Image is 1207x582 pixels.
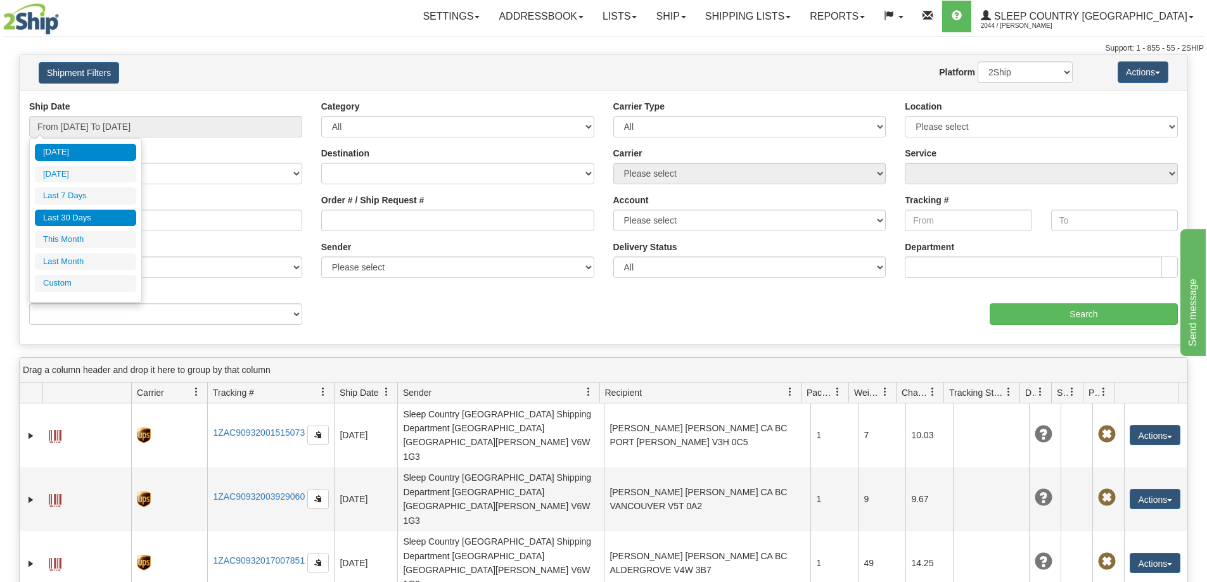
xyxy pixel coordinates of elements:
label: Carrier [613,147,642,160]
label: Category [321,100,360,113]
a: Ship [646,1,695,32]
label: Location [905,100,942,113]
label: Destination [321,147,369,160]
img: 8 - UPS [137,427,150,443]
button: Actions [1118,61,1168,83]
span: 2044 / [PERSON_NAME] [981,20,1076,32]
li: Custom [35,275,136,292]
span: Sender [403,386,431,399]
td: [PERSON_NAME] [PERSON_NAME] CA BC PORT [PERSON_NAME] V3H 0C5 [604,403,810,467]
label: Platform [939,66,975,79]
label: Carrier Type [613,100,665,113]
a: Reports [800,1,874,32]
button: Copy to clipboard [307,554,329,573]
input: From [905,210,1031,231]
span: Unknown [1035,553,1052,571]
label: Ship Date [29,100,70,113]
span: Unknown [1035,426,1052,443]
button: Actions [1130,553,1180,573]
label: Sender [321,241,351,253]
button: Shipment Filters [39,62,119,84]
span: Carrier [137,386,164,399]
li: Last Month [35,253,136,270]
li: Last 30 Days [35,210,136,227]
a: Lists [593,1,646,32]
span: Pickup Not Assigned [1098,426,1116,443]
a: Packages filter column settings [827,381,848,403]
span: Sleep Country [GEOGRAPHIC_DATA] [991,11,1187,22]
a: Label [49,552,61,573]
button: Actions [1130,489,1180,509]
a: Pickup Status filter column settings [1093,381,1114,403]
span: Pickup Not Assigned [1098,553,1116,571]
span: Unknown [1035,489,1052,507]
span: Tracking # [213,386,254,399]
a: Tracking Status filter column settings [998,381,1019,403]
a: Charge filter column settings [922,381,943,403]
td: [PERSON_NAME] [PERSON_NAME] CA BC VANCOUVER V5T 0A2 [604,467,810,531]
a: Expand [25,493,37,506]
a: Carrier filter column settings [186,381,207,403]
td: 10.03 [905,403,953,467]
a: Sleep Country [GEOGRAPHIC_DATA] 2044 / [PERSON_NAME] [971,1,1203,32]
div: Support: 1 - 855 - 55 - 2SHIP [3,43,1204,54]
td: 1 [810,403,858,467]
img: 8 - UPS [137,555,150,571]
label: Service [905,147,936,160]
a: Tracking # filter column settings [312,381,334,403]
button: Copy to clipboard [307,426,329,445]
a: Shipping lists [696,1,800,32]
a: Label [49,424,61,445]
td: [DATE] [334,403,397,467]
span: Pickup Status [1089,386,1099,399]
td: 7 [858,403,905,467]
span: Shipment Issues [1057,386,1068,399]
label: Tracking # [905,194,948,206]
span: Delivery Status [1025,386,1036,399]
a: Expand [25,557,37,570]
a: Delivery Status filter column settings [1030,381,1051,403]
span: Weight [854,386,881,399]
a: Ship Date filter column settings [376,381,397,403]
td: 9 [858,467,905,531]
label: Delivery Status [613,241,677,253]
span: Tracking Status [949,386,1004,399]
input: Search [990,303,1178,325]
li: This Month [35,231,136,248]
a: Shipment Issues filter column settings [1061,381,1083,403]
button: Copy to clipboard [307,490,329,509]
iframe: chat widget [1178,226,1206,355]
a: 1ZAC90932017007851 [213,555,305,566]
a: Label [49,488,61,509]
a: 1ZAC90932003929060 [213,491,305,502]
label: Department [905,241,954,253]
a: Addressbook [489,1,593,32]
a: Settings [413,1,489,32]
li: [DATE] [35,144,136,161]
img: logo2044.jpg [3,3,59,35]
td: 1 [810,467,858,531]
img: 8 - UPS [137,491,150,507]
div: grid grouping header [20,358,1187,383]
td: Sleep Country [GEOGRAPHIC_DATA] Shipping Department [GEOGRAPHIC_DATA] [GEOGRAPHIC_DATA][PERSON_NA... [397,403,604,467]
input: To [1051,210,1178,231]
label: Account [613,194,649,206]
a: Expand [25,429,37,442]
td: 9.67 [905,467,953,531]
td: Sleep Country [GEOGRAPHIC_DATA] Shipping Department [GEOGRAPHIC_DATA] [GEOGRAPHIC_DATA][PERSON_NA... [397,467,604,531]
li: [DATE] [35,166,136,183]
label: Order # / Ship Request # [321,194,425,206]
a: 1ZAC90932001515073 [213,427,305,438]
span: Ship Date [340,386,378,399]
span: Charge [902,386,928,399]
span: Recipient [605,386,642,399]
a: Weight filter column settings [874,381,896,403]
div: Send message [10,8,117,23]
button: Actions [1130,425,1180,445]
span: Pickup Not Assigned [1098,489,1116,507]
span: Packages [807,386,833,399]
td: [DATE] [334,467,397,531]
li: Last 7 Days [35,187,136,205]
a: Recipient filter column settings [779,381,801,403]
a: Sender filter column settings [578,381,599,403]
